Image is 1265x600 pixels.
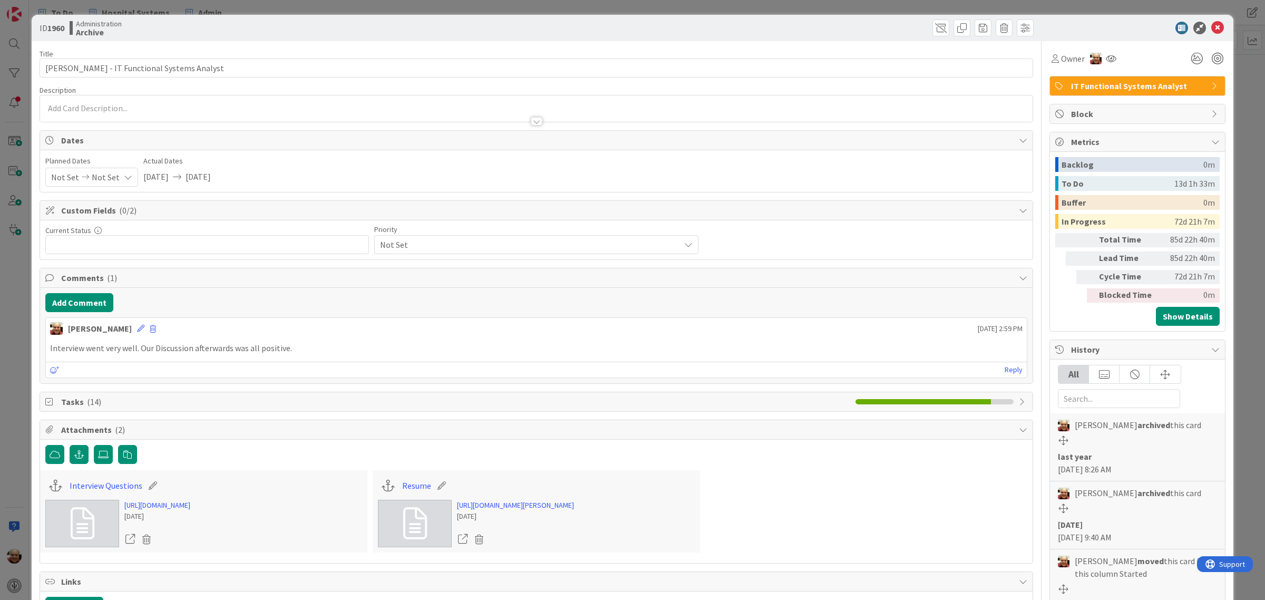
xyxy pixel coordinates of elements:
[61,395,850,408] span: Tasks
[1161,233,1215,247] div: 85d 22h 40m
[61,575,1014,588] span: Links
[1071,136,1206,148] span: Metrics
[457,511,574,522] div: [DATE]
[1062,157,1203,172] div: Backlog
[61,204,1014,217] span: Custom Fields
[1203,157,1215,172] div: 0m
[22,2,48,14] span: Support
[457,533,469,546] a: Open
[1090,53,1102,64] img: Ed
[1058,518,1217,544] div: [DATE] 9:40 AM
[124,500,190,511] a: [URL][DOMAIN_NAME]
[1161,270,1215,284] div: 72d 21h 7m
[61,134,1014,147] span: Dates
[1058,365,1089,383] div: All
[380,237,674,252] span: Not Set
[45,156,138,167] span: Planned Dates
[1174,214,1215,229] div: 72d 21h 7m
[1099,251,1157,266] div: Lead Time
[61,272,1014,284] span: Comments
[1058,519,1083,530] b: [DATE]
[1061,52,1085,65] span: Owner
[1058,451,1092,462] b: last year
[1203,195,1215,210] div: 0m
[1062,176,1174,191] div: To Do
[1075,487,1201,499] span: [PERSON_NAME] this card
[978,323,1023,334] span: [DATE] 2:59 PM
[1058,450,1217,476] div: [DATE] 8:26 AM
[1161,288,1215,303] div: 0m
[1062,195,1203,210] div: Buffer
[1071,80,1206,92] span: IT Functional Systems Analyst
[1137,420,1170,430] b: archived
[1071,108,1206,120] span: Block
[1174,176,1215,191] div: 13d 1h 33m
[186,168,211,186] span: [DATE]
[50,322,63,335] img: Ed
[70,479,142,492] a: Interview Questions
[1062,214,1174,229] div: In Progress
[1161,251,1215,266] div: 85d 22h 40m
[40,85,76,95] span: Description
[61,423,1014,436] span: Attachments
[115,424,125,435] span: ( 2 )
[1058,556,1069,567] img: Ed
[107,273,117,283] span: ( 1 )
[40,49,53,59] label: Title
[1137,556,1164,566] b: moved
[1099,233,1157,247] div: Total Time
[143,156,211,167] span: Actual Dates
[1099,288,1157,303] div: Blocked Time
[45,226,91,235] label: Current Status
[402,479,431,492] a: Resume
[50,342,1023,354] p: Interview went very well. Our Discussion afterwards was all positive.
[124,533,136,546] a: Open
[119,205,137,216] span: ( 0/2 )
[1075,419,1201,431] span: [PERSON_NAME] this card
[1137,488,1170,498] b: archived
[1058,420,1069,431] img: Ed
[47,23,64,33] b: 1960
[1156,307,1220,326] button: Show Details
[1075,555,1217,580] span: [PERSON_NAME] this card into this column Started
[1099,270,1157,284] div: Cycle Time
[374,226,698,233] div: Priority
[1058,488,1069,499] img: Ed
[76,28,122,36] b: Archive
[1058,389,1180,408] input: Search...
[76,20,122,28] span: Administration
[1071,343,1206,356] span: History
[143,168,169,186] span: [DATE]
[45,293,113,312] button: Add Comment
[124,511,190,522] div: [DATE]
[51,168,79,186] span: Not Set
[40,59,1033,78] input: type card name here...
[92,168,120,186] span: Not Set
[40,22,64,34] span: ID
[457,500,574,511] a: [URL][DOMAIN_NAME][PERSON_NAME]
[68,322,132,335] div: [PERSON_NAME]
[87,396,101,407] span: ( 14 )
[1005,363,1023,376] a: Reply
